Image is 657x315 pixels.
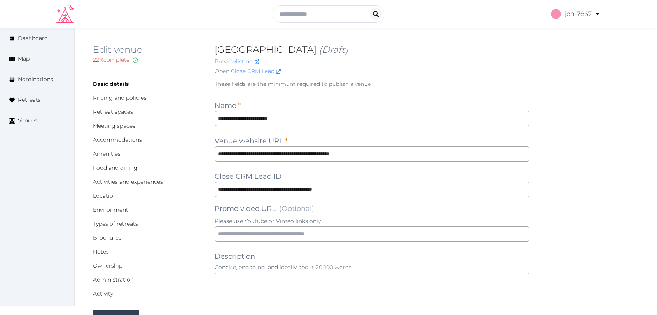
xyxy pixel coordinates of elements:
[93,276,134,283] a: Administration
[215,67,229,75] span: Open
[93,192,117,199] a: Location
[93,164,138,171] a: Food and dining
[18,75,53,84] span: Nominations
[93,206,128,213] a: Environment
[93,234,121,241] a: Brochures
[18,117,37,125] span: Venues
[551,3,601,25] a: jen-7867
[93,220,138,227] a: Types of retreats
[279,204,314,213] span: (Optional)
[93,150,121,157] a: Amenities
[93,262,122,269] a: Ownership
[93,290,113,297] a: Activity
[215,203,314,214] label: Promo video URL
[93,136,142,143] a: Accommodations
[93,108,133,115] a: Retreat spaces
[93,122,135,129] a: Meeting spaces
[215,136,288,146] label: Venue website URL
[215,251,255,262] label: Description
[93,80,129,87] a: Basic details
[93,56,129,63] span: 22 % complete
[215,263,529,271] p: Concise, engaging, and ideally about 20-100 words
[215,217,529,225] p: Please use Youtube or Vimeo links only
[215,171,281,182] label: Close CRM Lead ID
[93,44,202,56] h2: Edit venue
[231,67,281,75] a: Close CRM Lead
[215,58,259,65] a: Previewlisting
[18,34,48,42] span: Dashboard
[18,55,30,63] span: Map
[215,100,241,111] label: Name
[18,96,41,104] span: Retreats
[215,44,529,56] h2: [GEOGRAPHIC_DATA]
[93,248,109,255] a: Notes
[93,178,163,185] a: Activities and experiences
[319,44,348,55] span: (Draft)
[215,80,529,88] p: These fields are the minimum required to publish a venue
[93,94,147,101] a: Pricing and policies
